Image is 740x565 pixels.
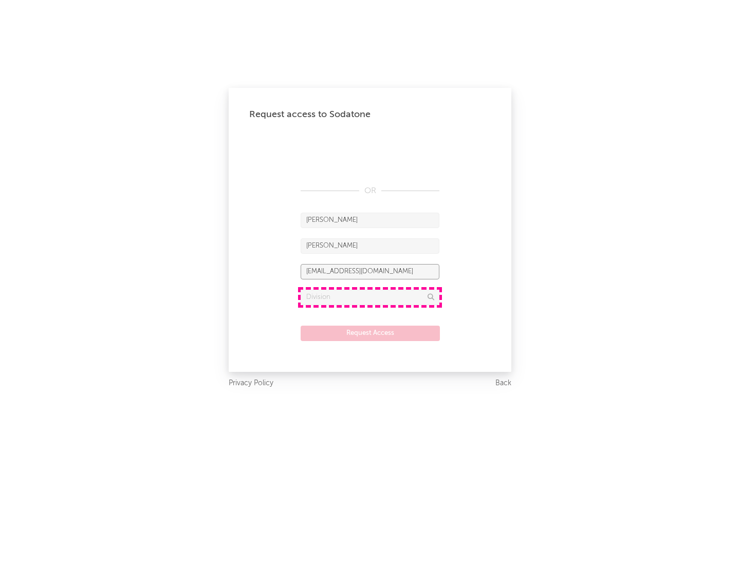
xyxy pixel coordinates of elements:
[301,326,440,341] button: Request Access
[301,290,439,305] input: Division
[301,185,439,197] div: OR
[301,213,439,228] input: First Name
[301,264,439,279] input: Email
[249,108,491,121] div: Request access to Sodatone
[301,238,439,254] input: Last Name
[229,377,273,390] a: Privacy Policy
[495,377,511,390] a: Back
